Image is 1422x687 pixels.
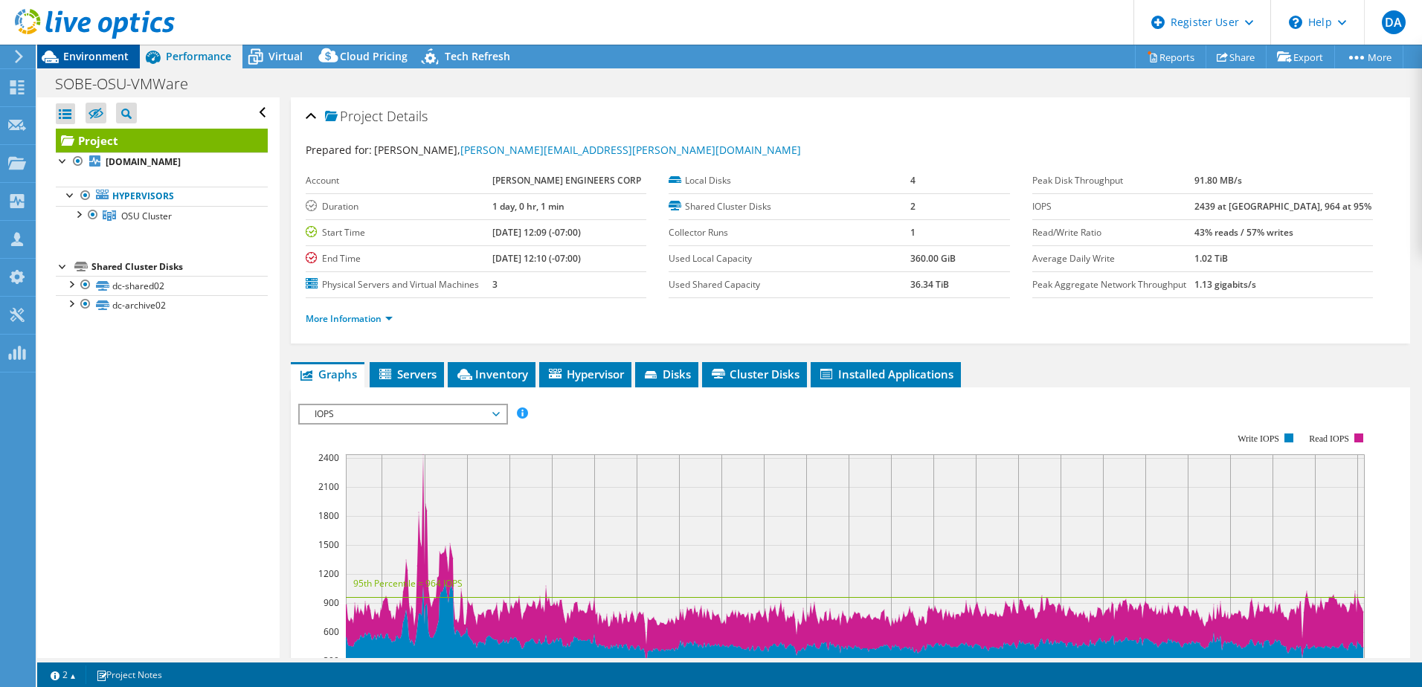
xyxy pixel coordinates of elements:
label: Shared Cluster Disks [669,199,910,214]
b: 1.02 TiB [1194,252,1228,265]
label: IOPS [1032,199,1195,214]
label: Used Shared Capacity [669,277,910,292]
label: Account [306,173,492,188]
text: 95th Percentile = 964 IOPS [353,577,463,590]
span: Installed Applications [818,367,953,381]
b: 43% reads / 57% writes [1194,226,1293,239]
h1: SOBE-OSU-VMWare [48,76,211,92]
label: Average Daily Write [1032,251,1195,266]
span: IOPS [307,405,498,423]
span: [PERSON_NAME], [374,143,801,157]
a: dc-shared02 [56,276,268,295]
div: Shared Cluster Disks [91,258,268,276]
b: 1.13 gigabits/s [1194,278,1256,291]
b: 36.34 TiB [910,278,949,291]
text: 1200 [318,567,339,580]
a: Project Notes [86,665,173,684]
label: Local Disks [669,173,910,188]
a: [PERSON_NAME][EMAIL_ADDRESS][PERSON_NAME][DOMAIN_NAME] [460,143,801,157]
b: 3 [492,278,498,291]
span: Cluster Disks [710,367,800,381]
span: Project [325,109,383,124]
a: dc-archive02 [56,295,268,315]
a: Hypervisors [56,187,268,206]
span: Disks [643,367,691,381]
b: 360.00 GiB [910,252,956,265]
span: Graphs [298,367,357,381]
label: Duration [306,199,492,214]
text: 1500 [318,538,339,551]
label: Peak Disk Throughput [1032,173,1195,188]
text: Read IOPS [1309,433,1349,444]
label: Peak Aggregate Network Throughput [1032,277,1195,292]
b: 1 day, 0 hr, 1 min [492,200,564,213]
label: Collector Runs [669,225,910,240]
span: DA [1382,10,1406,34]
a: [DOMAIN_NAME] [56,152,268,172]
b: [DATE] 12:09 (-07:00) [492,226,581,239]
span: Details [387,107,428,125]
a: Share [1206,45,1267,68]
text: Write IOPS [1238,433,1279,444]
span: Virtual [268,49,303,63]
b: [PERSON_NAME] ENGINEERS CORP [492,174,641,187]
text: 300 [324,654,339,667]
b: [DOMAIN_NAME] [106,155,181,168]
b: 2439 at [GEOGRAPHIC_DATA], 964 at 95% [1194,200,1371,213]
text: 1800 [318,509,339,522]
text: 900 [324,596,339,609]
b: 4 [910,174,916,187]
a: Export [1266,45,1335,68]
label: End Time [306,251,492,266]
span: OSU Cluster [121,210,172,222]
label: Start Time [306,225,492,240]
text: 600 [324,625,339,638]
b: 2 [910,200,916,213]
b: 1 [910,226,916,239]
svg: \n [1289,16,1302,29]
a: 2 [40,665,86,684]
a: More [1334,45,1403,68]
span: Environment [63,49,129,63]
text: 2100 [318,480,339,493]
text: 2400 [318,451,339,464]
label: Prepared for: [306,143,372,157]
label: Physical Servers and Virtual Machines [306,277,492,292]
span: Performance [166,49,231,63]
label: Used Local Capacity [669,251,910,266]
a: More Information [306,312,393,325]
span: Tech Refresh [445,49,510,63]
a: OSU Cluster [56,206,268,225]
b: [DATE] 12:10 (-07:00) [492,252,581,265]
a: Reports [1135,45,1206,68]
span: Cloud Pricing [340,49,408,63]
b: 91.80 MB/s [1194,174,1242,187]
span: Hypervisor [547,367,624,381]
a: Project [56,129,268,152]
span: Inventory [455,367,528,381]
label: Read/Write Ratio [1032,225,1195,240]
span: Servers [377,367,437,381]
